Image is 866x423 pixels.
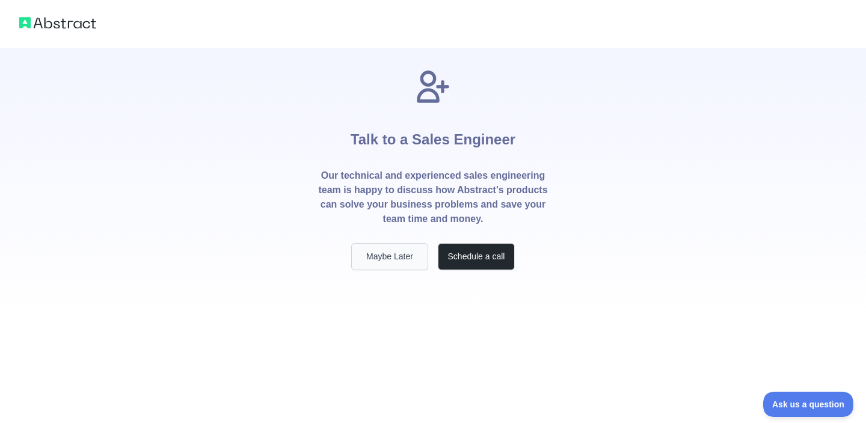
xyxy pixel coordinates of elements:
[351,243,428,270] button: Maybe Later
[438,243,515,270] button: Schedule a call
[351,106,515,168] h1: Talk to a Sales Engineer
[318,168,548,226] p: Our technical and experienced sales engineering team is happy to discuss how Abstract's products ...
[19,14,96,31] img: Abstract logo
[763,392,854,417] iframe: Toggle Customer Support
